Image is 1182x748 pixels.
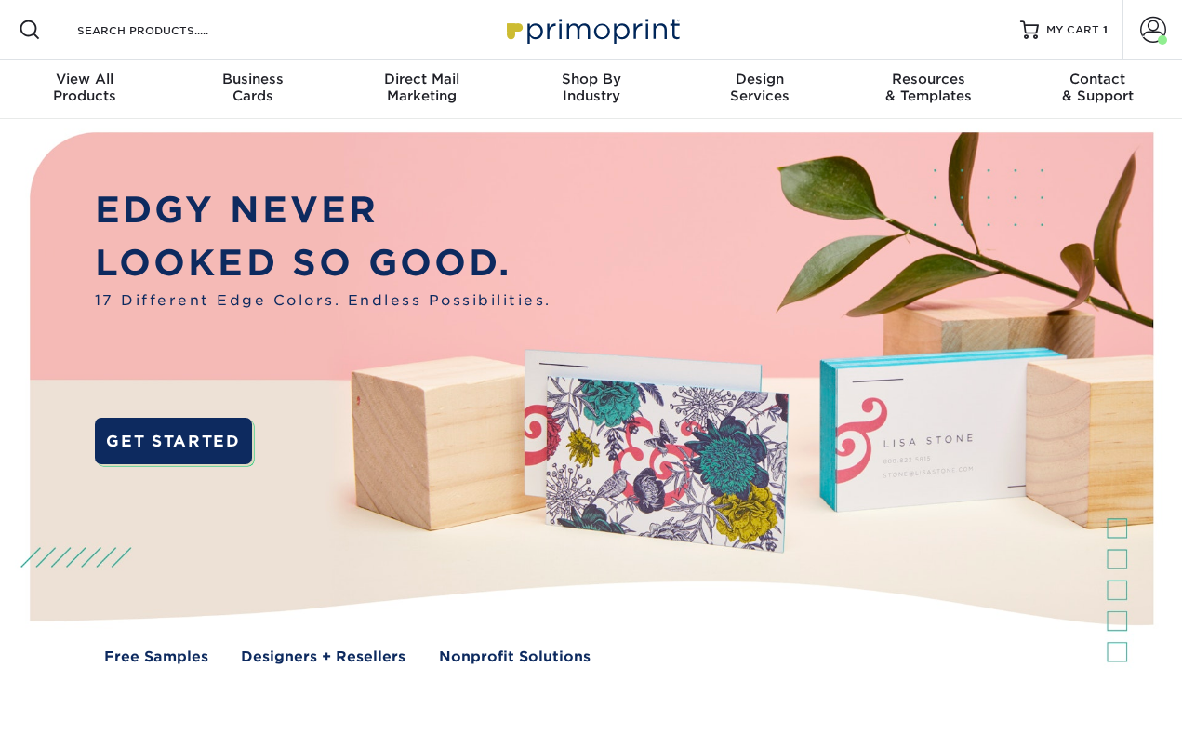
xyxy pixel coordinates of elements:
span: MY CART [1046,22,1099,38]
div: Cards [169,71,339,104]
p: LOOKED SO GOOD. [95,236,551,289]
a: Direct MailMarketing [338,60,507,119]
span: Resources [844,71,1014,87]
a: GET STARTED [95,418,253,464]
div: Services [675,71,844,104]
div: & Support [1013,71,1182,104]
a: DesignServices [675,60,844,119]
input: SEARCH PRODUCTS..... [75,19,257,41]
a: Contact& Support [1013,60,1182,119]
span: Contact [1013,71,1182,87]
span: 17 Different Edge Colors. Endless Possibilities. [95,290,551,312]
a: Shop ByIndustry [507,60,676,119]
a: Designers + Resellers [241,647,405,668]
div: & Templates [844,71,1014,104]
a: Resources& Templates [844,60,1014,119]
span: Direct Mail [338,71,507,87]
a: Free Samples [104,647,208,668]
div: Marketing [338,71,507,104]
a: Nonprofit Solutions [439,647,591,668]
span: Design [675,71,844,87]
p: EDGY NEVER [95,183,551,236]
img: Primoprint [498,9,684,49]
span: Business [169,71,339,87]
span: 1 [1103,23,1108,36]
span: Shop By [507,71,676,87]
a: BusinessCards [169,60,339,119]
div: Industry [507,71,676,104]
